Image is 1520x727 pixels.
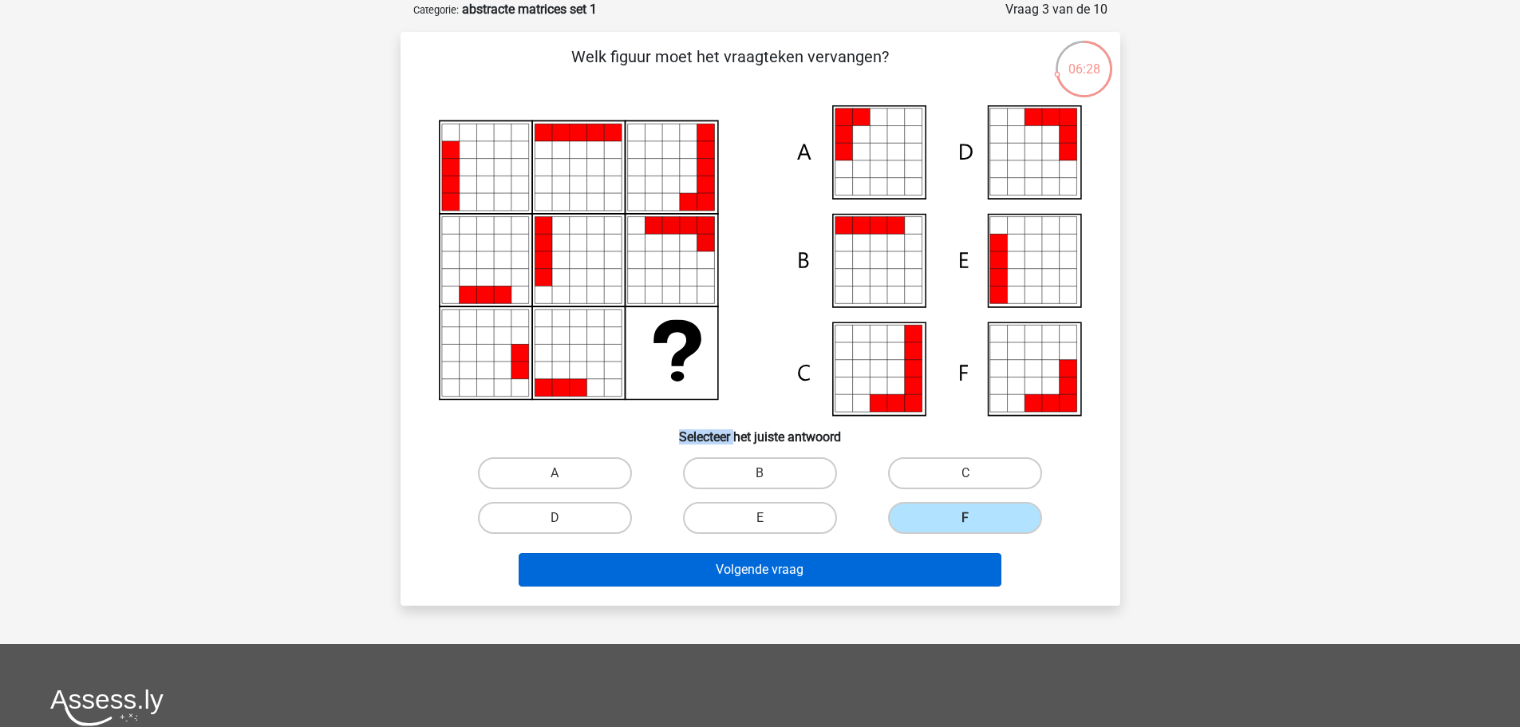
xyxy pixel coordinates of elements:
label: D [478,502,632,534]
strong: abstracte matrices set 1 [462,2,597,17]
label: F [888,502,1042,534]
img: Assessly logo [50,689,164,726]
div: 06:28 [1054,39,1114,79]
label: E [683,502,837,534]
button: Volgende vraag [519,553,1001,587]
small: Categorie: [413,4,459,16]
label: B [683,457,837,489]
h6: Selecteer het juiste antwoord [426,417,1095,444]
label: A [478,457,632,489]
label: C [888,457,1042,489]
p: Welk figuur moet het vraagteken vervangen? [426,45,1035,93]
